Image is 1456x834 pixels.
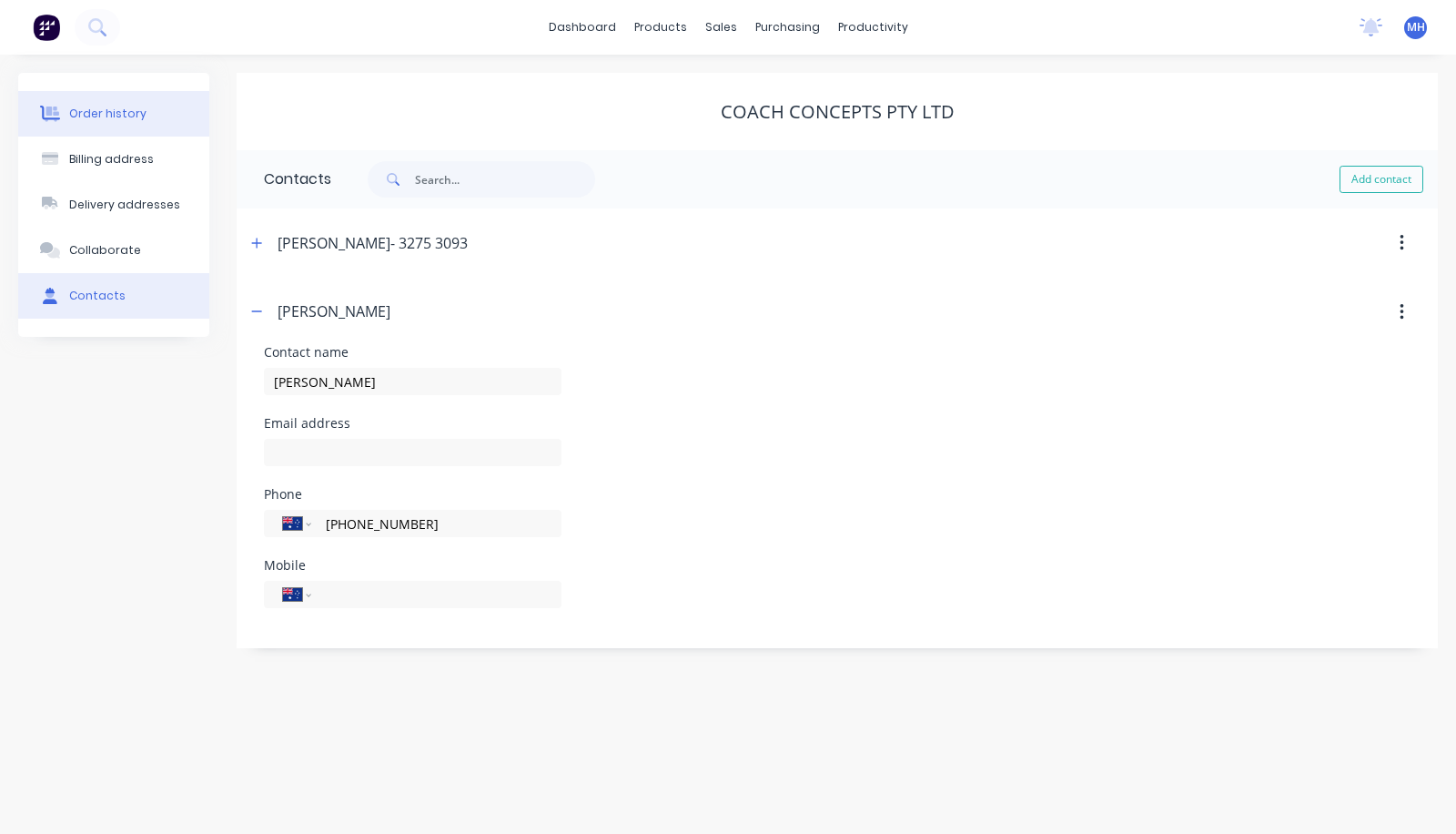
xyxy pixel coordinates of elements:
[625,14,696,41] div: products
[721,101,955,123] div: Coach Concepts Pty Ltd
[18,273,209,319] button: Contacts
[69,151,154,168] div: Billing address
[540,14,625,41] a: dashboard
[264,417,561,430] div: Email address
[829,14,917,41] div: productivity
[18,182,209,228] button: Delivery addresses
[18,91,209,137] button: Order history
[264,488,561,501] div: Phone
[18,137,209,182] button: Billing address
[264,346,561,359] div: Contact name
[69,242,141,259] div: Collaborate
[278,232,468,254] div: [PERSON_NAME]- 3275 3093
[33,14,60,41] img: Factory
[746,14,829,41] div: purchasing
[415,161,595,198] input: Search...
[18,228,209,273] button: Collaborate
[69,197,180,213] div: Delivery addresses
[1340,166,1423,193] button: Add contact
[278,300,390,322] div: [PERSON_NAME]
[264,559,561,572] div: Mobile
[69,106,147,122] div: Order history
[1407,19,1425,36] span: MH
[69,288,126,304] div: Contacts
[237,150,331,208] div: Contacts
[696,14,746,41] div: sales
